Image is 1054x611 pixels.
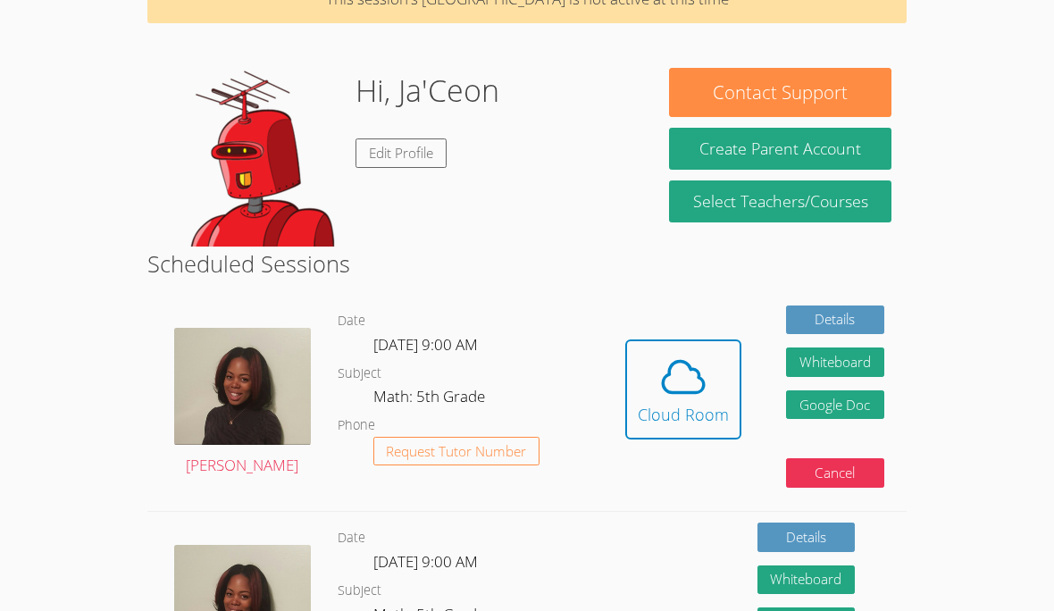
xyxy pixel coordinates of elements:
[625,339,741,439] button: Cloud Room
[669,128,891,170] button: Create Parent Account
[757,523,856,552] a: Details
[338,414,375,437] dt: Phone
[373,551,478,572] span: [DATE] 9:00 AM
[163,68,341,247] img: default.png
[638,402,729,427] div: Cloud Room
[373,334,478,355] span: [DATE] 9:00 AM
[757,565,856,595] button: Whiteboard
[669,68,891,117] button: Contact Support
[356,68,499,113] h1: Hi, Ja'Ceon
[338,363,381,385] dt: Subject
[174,328,310,445] img: kiyah_headshot.jpg
[338,527,365,549] dt: Date
[386,445,526,458] span: Request Tutor Number
[174,328,310,479] a: [PERSON_NAME]
[373,437,540,466] button: Request Tutor Number
[373,384,489,414] dd: Math: 5th Grade
[786,347,884,377] button: Whiteboard
[147,247,907,280] h2: Scheduled Sessions
[786,458,884,488] button: Cancel
[338,580,381,602] dt: Subject
[786,305,884,335] a: Details
[338,310,365,332] dt: Date
[786,390,884,420] a: Google Doc
[669,180,891,222] a: Select Teachers/Courses
[356,138,447,168] a: Edit Profile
